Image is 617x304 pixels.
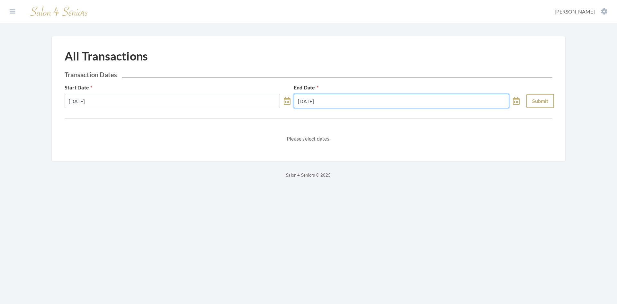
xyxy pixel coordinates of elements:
[294,84,318,91] label: End Date
[553,8,609,15] button: [PERSON_NAME]
[65,134,552,143] p: Please select dates.
[65,84,92,91] label: Start Date
[65,94,280,108] input: Select Date
[555,8,595,14] span: [PERSON_NAME]
[65,71,552,78] h2: Transaction Dates
[294,94,509,108] input: Select Date
[27,4,91,19] img: Salon 4 Seniors
[526,94,554,108] button: Submit
[51,171,566,179] p: Salon 4 Seniors © 2025
[65,49,148,63] h1: All Transactions
[284,94,291,108] a: toggle
[513,94,520,108] a: toggle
